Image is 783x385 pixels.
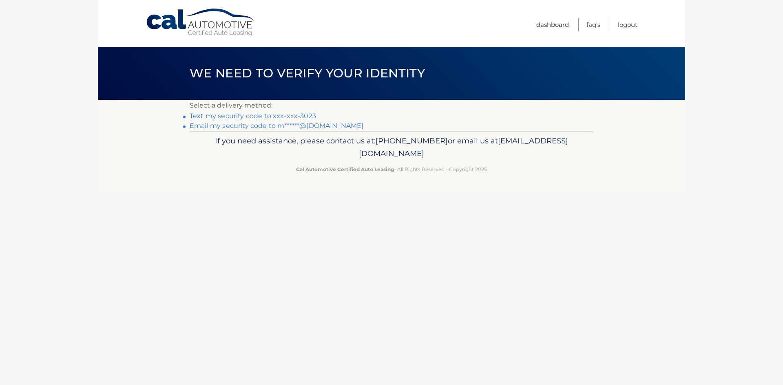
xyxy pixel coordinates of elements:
[195,165,588,174] p: - All Rights Reserved - Copyright 2025
[146,8,256,37] a: Cal Automotive
[586,18,600,31] a: FAQ's
[190,66,425,81] span: We need to verify your identity
[536,18,569,31] a: Dashboard
[190,122,364,130] a: Email my security code to m******@[DOMAIN_NAME]
[190,112,316,120] a: Text my security code to xxx-xxx-3023
[195,134,588,161] p: If you need assistance, please contact us at: or email us at
[296,166,394,172] strong: Cal Automotive Certified Auto Leasing
[190,100,593,111] p: Select a delivery method:
[376,136,448,145] span: [PHONE_NUMBER]
[618,18,637,31] a: Logout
